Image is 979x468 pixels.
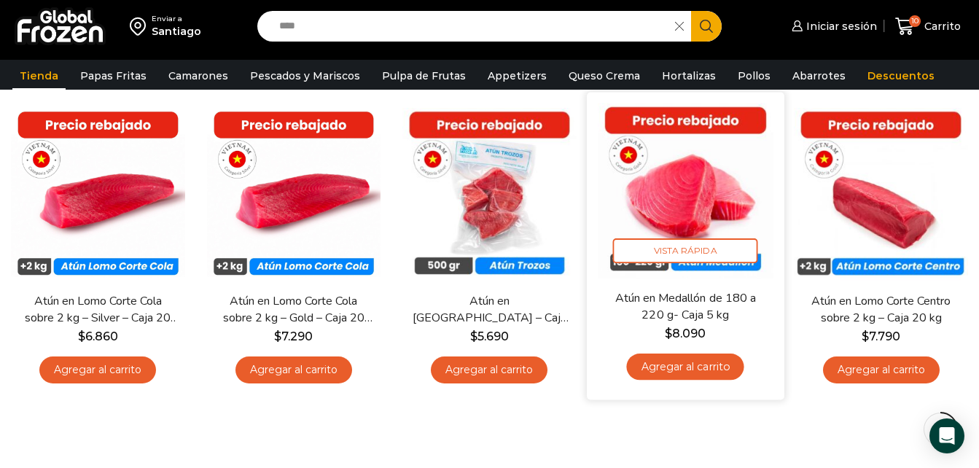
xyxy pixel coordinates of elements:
[274,329,313,343] bdi: 7.290
[862,329,900,343] bdi: 7.790
[411,293,568,327] a: Atún en [GEOGRAPHIC_DATA] – Caja 10 kg
[243,62,367,90] a: Pescados y Mariscos
[665,327,672,340] span: $
[130,14,152,39] img: address-field-icon.svg
[274,329,281,343] span: $
[803,19,877,34] span: Iniciar sesión
[860,62,942,90] a: Descuentos
[785,62,853,90] a: Abarrotes
[78,329,85,343] span: $
[20,293,176,327] a: Atún en Lomo Corte Cola sobre 2 kg – Silver – Caja 20 kg
[73,62,154,90] a: Papas Fritas
[12,62,66,90] a: Tienda
[480,62,554,90] a: Appetizers
[730,62,778,90] a: Pollos
[561,62,647,90] a: Queso Crema
[655,62,723,90] a: Hortalizas
[235,356,352,383] a: Agregar al carrito: “Atún en Lomo Corte Cola sobre 2 kg - Gold – Caja 20 kg”
[612,238,757,264] span: Vista Rápida
[803,293,959,327] a: Atún en Lomo Corte Centro sobre 2 kg – Caja 20 kg
[892,9,964,44] a: 10 Carrito
[909,15,921,27] span: 10
[606,289,764,324] a: Atún en Medallón de 180 a 220 g- Caja 5 kg
[921,19,961,34] span: Carrito
[862,329,869,343] span: $
[470,329,509,343] bdi: 5.690
[788,12,877,41] a: Iniciar sesión
[78,329,118,343] bdi: 6.860
[152,24,201,39] div: Santiago
[823,356,940,383] a: Agregar al carrito: “Atún en Lomo Corte Centro sobre 2 kg - Caja 20 kg”
[216,293,373,327] a: Atún en Lomo Corte Cola sobre 2 kg – Gold – Caja 20 kg
[375,62,473,90] a: Pulpa de Frutas
[929,418,964,453] div: Open Intercom Messenger
[470,329,477,343] span: $
[627,354,744,381] a: Agregar al carrito: “Atún en Medallón de 180 a 220 g- Caja 5 kg”
[431,356,547,383] a: Agregar al carrito: “Atún en Trozos - Caja 10 kg”
[161,62,235,90] a: Camarones
[691,11,722,42] button: Search button
[39,356,156,383] a: Agregar al carrito: “Atún en Lomo Corte Cola sobre 2 kg - Silver - Caja 20 kg”
[152,14,201,24] div: Enviar a
[665,327,706,340] bdi: 8.090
